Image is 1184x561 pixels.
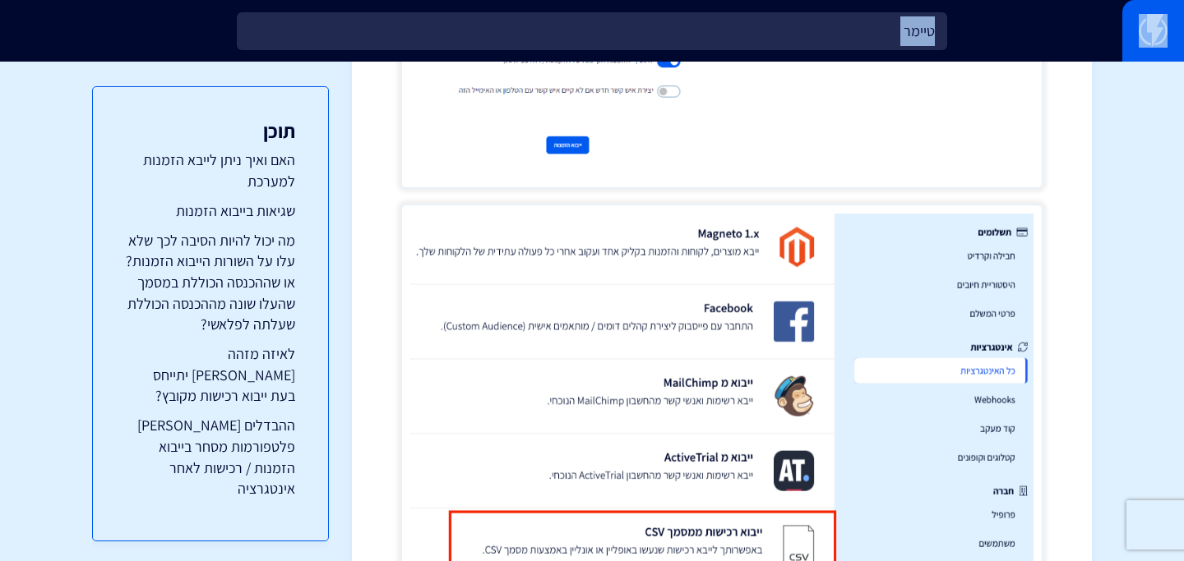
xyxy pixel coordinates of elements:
a: שגיאות בייבוא הזמנות [126,200,295,222]
a: האם ואיך ניתן לייבא הזמנות למערכת [126,149,295,191]
h3: תוכן [126,120,295,141]
a: ההבדלים [PERSON_NAME] פלטפורמות מסחר בייבוא הזמנות / רכישות לאחר אינטגרציה [126,415,295,499]
input: חיפוש מהיר... [237,12,947,50]
a: לאיזה מזהה [PERSON_NAME] יתייחס בעת ייבוא רכישות מקובץ? [126,343,295,407]
a: מה יכול להיות הסיבה לכך שלא עלו על השורות הייבוא הזמנות? או שההכנסה הכוללת במסמך שהעלו שונה מההכנ... [126,230,295,336]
